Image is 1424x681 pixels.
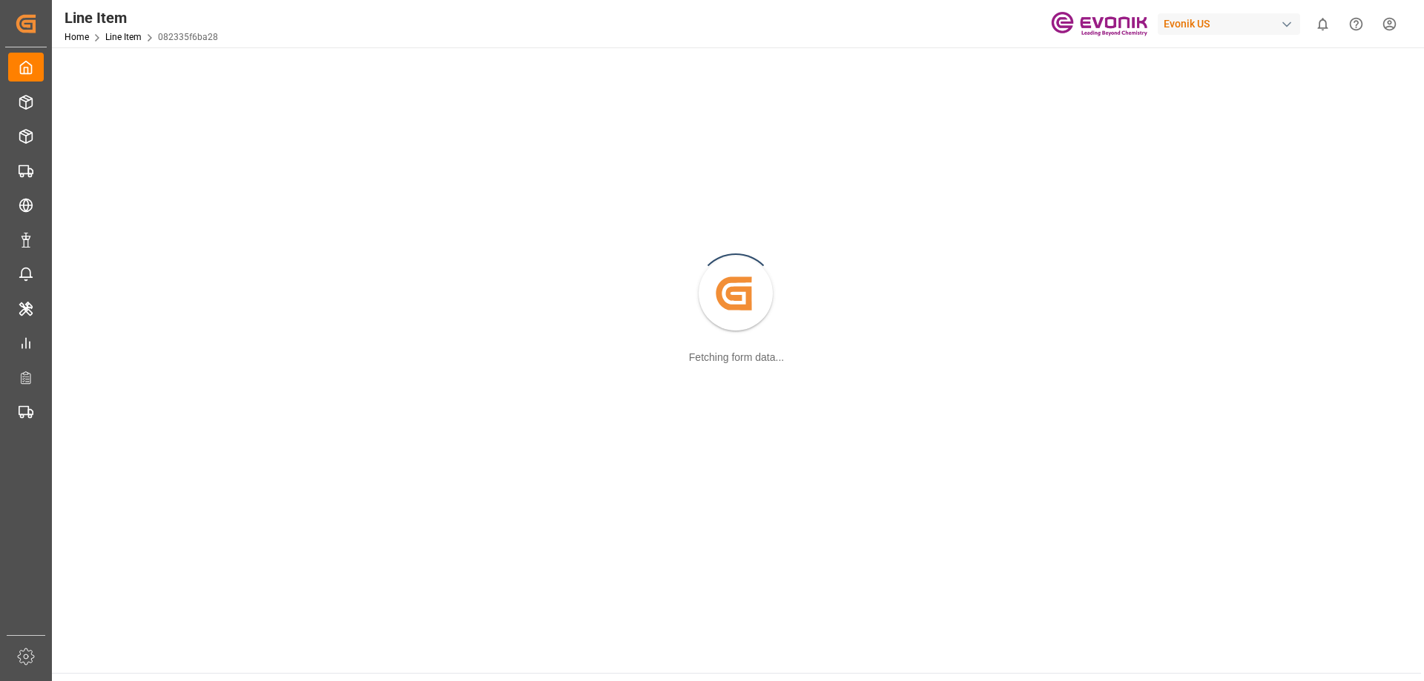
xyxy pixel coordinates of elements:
[1339,7,1373,41] button: Help Center
[1158,13,1300,35] div: Evonik US
[65,32,89,42] a: Home
[1306,7,1339,41] button: show 0 new notifications
[1051,11,1147,37] img: Evonik-brand-mark-Deep-Purple-RGB.jpeg_1700498283.jpeg
[65,7,218,29] div: Line Item
[689,350,784,365] div: Fetching form data...
[105,32,142,42] a: Line Item
[1158,10,1306,38] button: Evonik US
